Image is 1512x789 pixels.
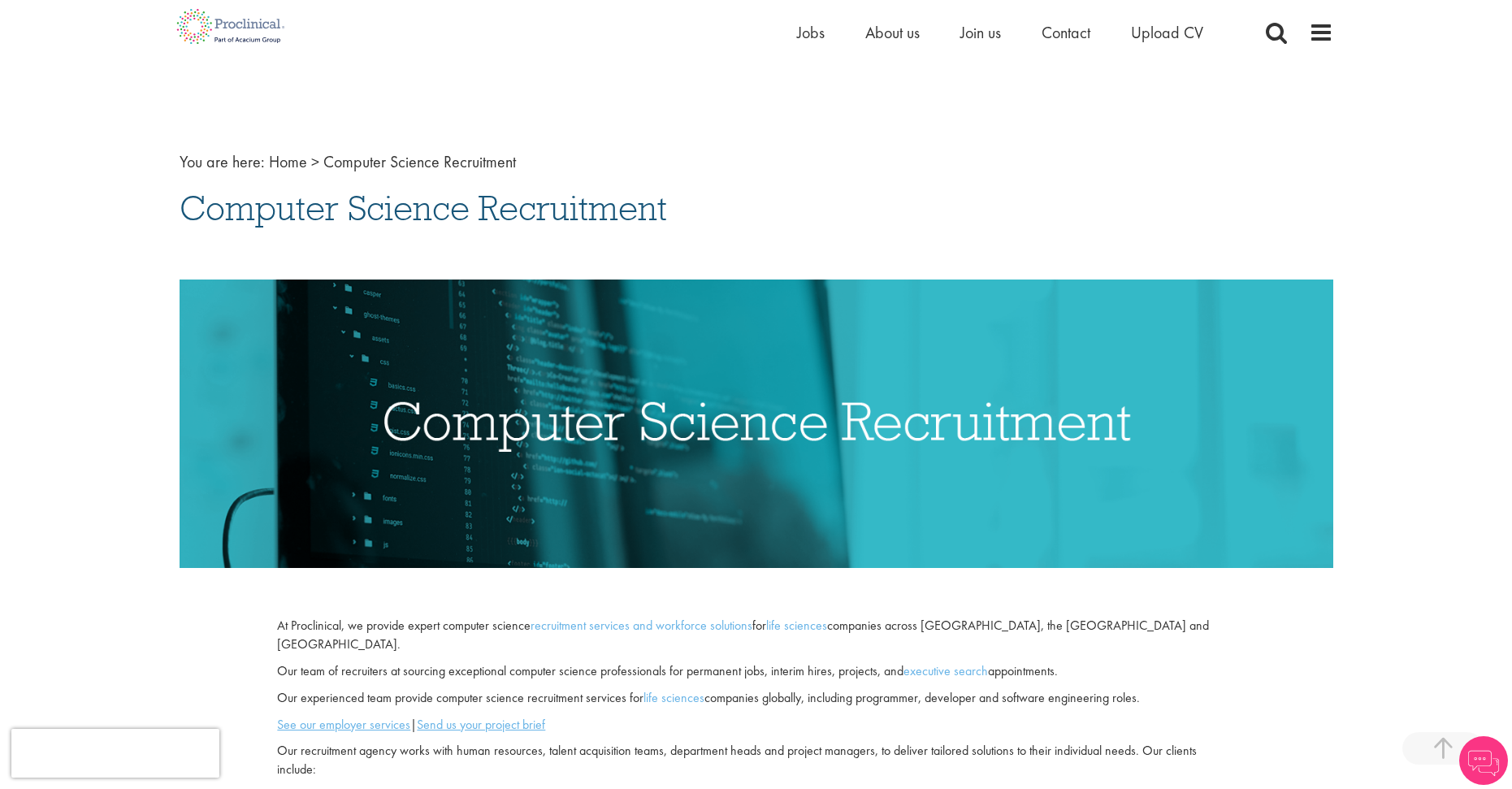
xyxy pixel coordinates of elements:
[180,280,1333,568] img: Computer Science Recruitment
[277,689,1234,708] p: Our experienced team provide computer science recruitment services for companies globally, includ...
[643,689,704,706] a: life sciences
[903,662,988,679] a: executive search
[11,729,219,778] iframe: reCAPTCHA
[765,662,903,679] span: , interim hires, projects, and
[277,716,1234,735] p: |
[797,22,825,43] a: Jobs
[180,151,265,172] span: You are here:
[988,662,1058,679] span: appointments.
[865,22,920,43] a: About us
[1459,736,1508,785] img: Chatbot
[311,151,319,172] span: >
[277,617,1234,654] p: At Proclinical, we provide expert computer science for companies across [GEOGRAPHIC_DATA], the [G...
[766,617,827,634] a: life sciences
[323,151,516,172] span: Computer Science Recruitment
[180,186,667,230] span: Computer Science Recruitment
[277,716,410,733] a: See our employer services
[277,742,1234,779] p: Our recruitment agency works with human resources, talent acquisition teams, department heads and...
[531,617,752,634] a: recruitment services and workforce solutions
[269,151,307,172] a: breadcrumb link
[277,662,765,679] span: Our team of recruiters at sourcing exceptional computer science professionals for permanent jobs
[960,22,1001,43] a: Join us
[1042,22,1090,43] a: Contact
[1131,22,1203,43] a: Upload CV
[417,716,545,733] a: Send us your project brief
